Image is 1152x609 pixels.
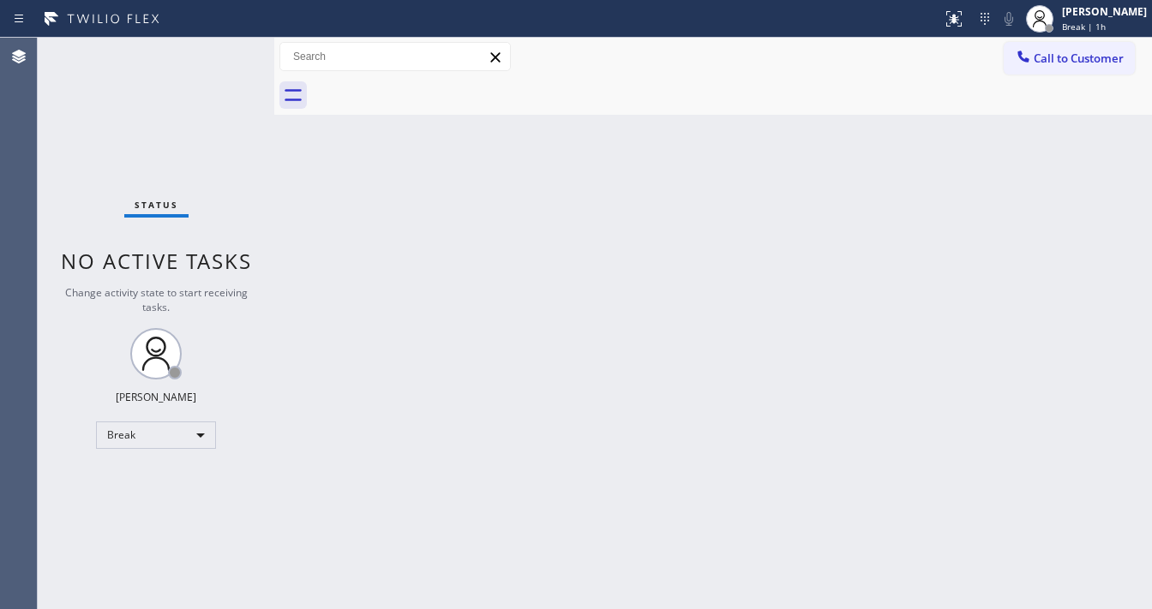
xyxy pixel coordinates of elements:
input: Search [280,43,510,70]
span: Call to Customer [1034,51,1124,66]
span: Status [135,199,178,211]
div: [PERSON_NAME] [116,390,196,404]
span: Break | 1h [1062,21,1106,33]
button: Call to Customer [1004,42,1135,75]
span: No active tasks [61,247,252,275]
button: Mute [997,7,1021,31]
span: Change activity state to start receiving tasks. [65,285,248,314]
div: Break [96,421,216,449]
div: [PERSON_NAME] [1062,4,1147,19]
